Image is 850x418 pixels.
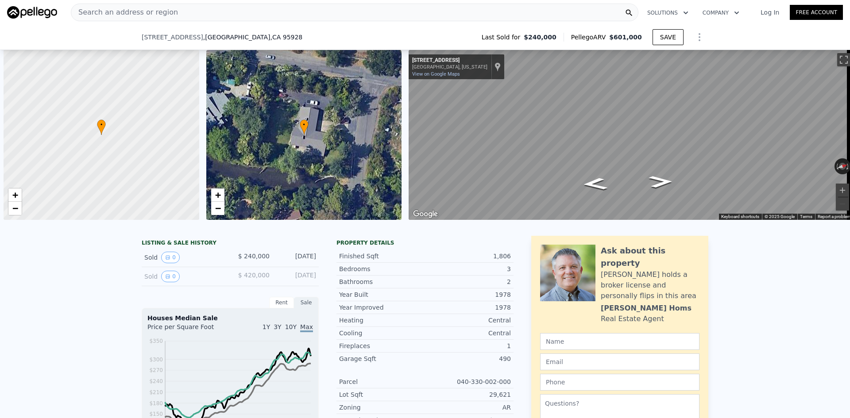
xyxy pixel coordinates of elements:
[482,33,524,42] span: Last Sold for
[750,8,790,17] a: Log In
[147,314,313,322] div: Houses Median Sale
[215,203,220,214] span: −
[285,323,297,330] span: 10Y
[147,322,230,337] div: Price per Square Foot
[540,353,699,370] input: Email
[640,5,695,21] button: Solutions
[412,71,460,77] a: View on Google Maps
[639,173,683,191] path: Go North, Paseo Companeros St
[215,189,220,200] span: +
[425,329,511,337] div: Central
[277,271,316,282] div: [DATE]
[339,390,425,399] div: Lot Sqft
[270,34,302,41] span: , CA 95928
[149,411,163,417] tspan: $150
[691,28,708,46] button: Show Options
[339,403,425,412] div: Zoning
[161,271,180,282] button: View historical data
[540,333,699,350] input: Name
[721,214,759,220] button: Keyboard shortcuts
[7,6,57,19] img: Pellego
[339,377,425,386] div: Parcel
[572,175,618,193] path: Go South, Paseo Companeros St
[211,202,224,215] a: Zoom out
[835,158,839,174] button: Rotate counterclockwise
[8,188,22,202] a: Zoom in
[211,188,224,202] a: Zoom in
[800,214,812,219] a: Terms (opens in new tab)
[149,338,163,344] tspan: $350
[144,252,223,263] div: Sold
[144,271,223,282] div: Sold
[294,297,319,308] div: Sale
[836,197,849,211] button: Zoom out
[339,265,425,273] div: Bedrooms
[149,389,163,395] tspan: $210
[653,29,684,45] button: SAVE
[142,239,319,248] div: LISTING & SALE HISTORY
[300,119,309,135] div: •
[339,252,425,261] div: Finished Sqft
[412,57,487,64] div: [STREET_ADDRESS]
[411,208,440,220] img: Google
[695,5,746,21] button: Company
[425,290,511,299] div: 1978
[149,378,163,384] tspan: $240
[238,253,270,260] span: $ 240,000
[540,374,699,391] input: Phone
[425,377,511,386] div: 040-330-002-000
[339,277,425,286] div: Bathrooms
[339,290,425,299] div: Year Built
[97,121,106,129] span: •
[269,297,294,308] div: Rent
[203,33,302,42] span: , [GEOGRAPHIC_DATA]
[609,34,642,41] span: $601,000
[425,354,511,363] div: 490
[571,33,610,42] span: Pellego ARV
[425,341,511,350] div: 1
[601,245,699,269] div: Ask about this property
[425,252,511,261] div: 1,806
[300,323,313,332] span: Max
[277,252,316,263] div: [DATE]
[339,341,425,350] div: Fireplaces
[339,354,425,363] div: Garage Sqft
[71,7,178,18] span: Search an address or region
[336,239,514,246] div: Property details
[425,403,511,412] div: AR
[149,367,163,373] tspan: $270
[601,269,699,301] div: [PERSON_NAME] holds a broker license and personally flips in this area
[339,303,425,312] div: Year Improved
[161,252,180,263] button: View historical data
[601,303,692,314] div: [PERSON_NAME] Homs
[238,272,270,279] span: $ 420,000
[765,214,795,219] span: © 2025 Google
[8,202,22,215] a: Zoom out
[495,62,501,72] a: Show location on map
[425,277,511,286] div: 2
[425,390,511,399] div: 29,621
[412,64,487,70] div: [GEOGRAPHIC_DATA], [US_STATE]
[300,121,309,129] span: •
[836,184,849,197] button: Zoom in
[149,400,163,406] tspan: $180
[149,357,163,363] tspan: $300
[425,316,511,325] div: Central
[12,203,18,214] span: −
[339,316,425,325] div: Heating
[411,208,440,220] a: Open this area in Google Maps (opens a new window)
[97,119,106,135] div: •
[274,323,281,330] span: 3Y
[425,265,511,273] div: 3
[142,33,203,42] span: [STREET_ADDRESS]
[425,303,511,312] div: 1978
[12,189,18,200] span: +
[339,329,425,337] div: Cooling
[263,323,270,330] span: 1Y
[790,5,843,20] a: Free Account
[524,33,556,42] span: $240,000
[601,314,664,324] div: Real Estate Agent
